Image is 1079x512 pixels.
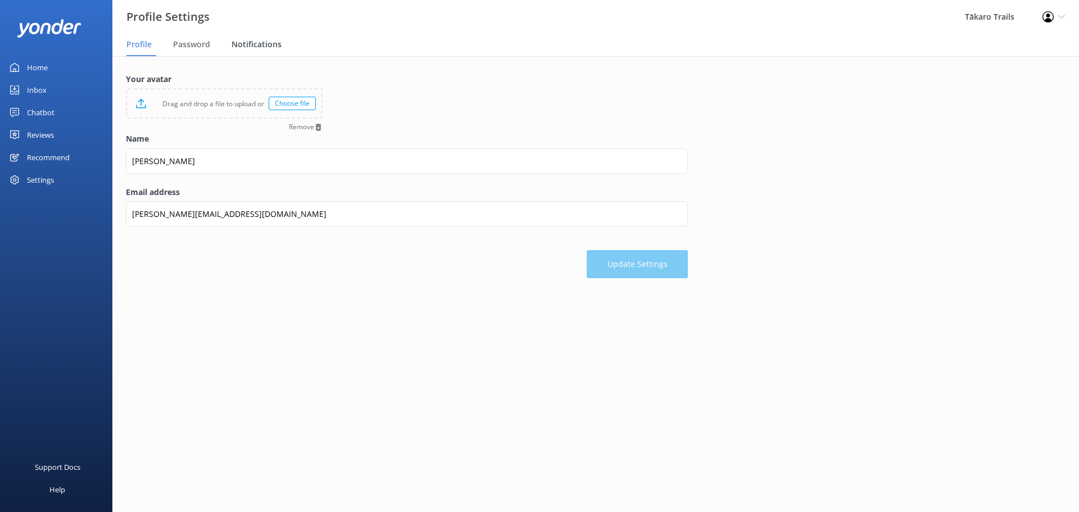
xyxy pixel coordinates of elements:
div: Support Docs [35,456,80,478]
h3: Profile Settings [126,8,210,26]
div: Home [27,56,48,79]
span: Password [173,39,210,50]
div: Inbox [27,79,47,101]
span: Remove [289,124,314,130]
div: Chatbot [27,101,55,124]
p: Drag and drop a file to upload or [146,98,269,109]
div: Settings [27,169,54,191]
div: Reviews [27,124,54,146]
div: Choose file [269,97,316,110]
div: Help [49,478,65,501]
label: Name [126,133,688,145]
img: yonder-white-logo.png [17,19,81,38]
span: Profile [126,39,152,50]
span: Notifications [232,39,282,50]
label: Your avatar [126,73,323,85]
label: Email address [126,186,688,198]
div: Recommend [27,146,70,169]
button: Remove [289,123,323,132]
